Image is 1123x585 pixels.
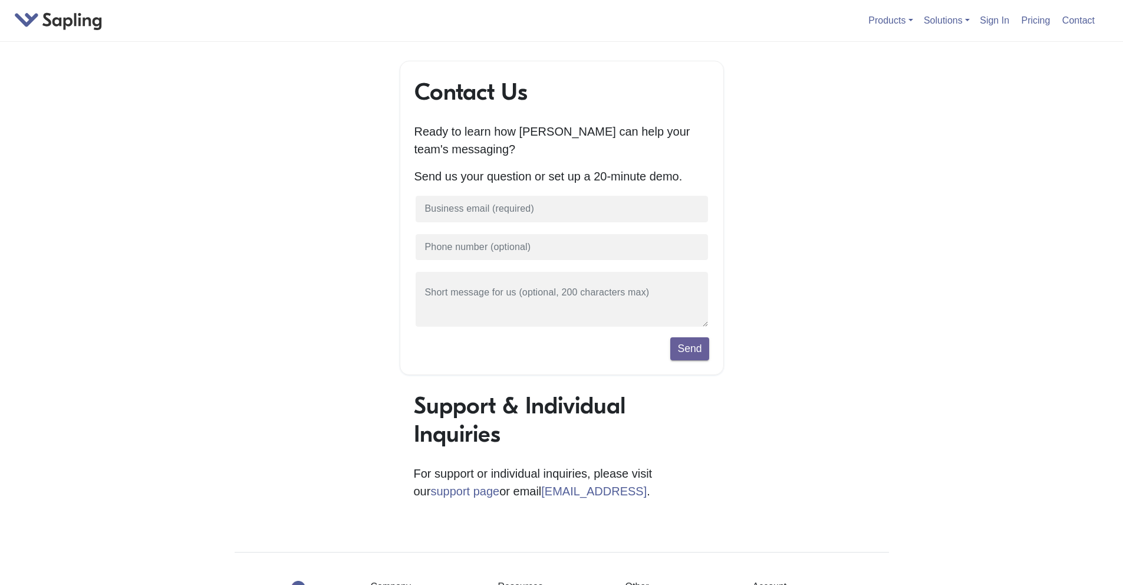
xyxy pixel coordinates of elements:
[541,485,647,498] a: [EMAIL_ADDRESS]
[430,485,499,498] a: support page
[414,233,709,262] input: Phone number (optional)
[924,15,970,25] a: Solutions
[414,392,710,448] h1: Support & Individual Inquiries
[414,123,709,158] p: Ready to learn how [PERSON_NAME] can help your team's messaging?
[414,78,709,106] h1: Contact Us
[414,465,710,500] p: For support or individual inquiries, please visit our or email .
[670,337,709,360] button: Send
[868,15,913,25] a: Products
[975,11,1014,30] a: Sign In
[1017,11,1055,30] a: Pricing
[1058,11,1099,30] a: Contact
[414,195,709,224] input: Business email (required)
[414,167,709,185] p: Send us your question or set up a 20-minute demo.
